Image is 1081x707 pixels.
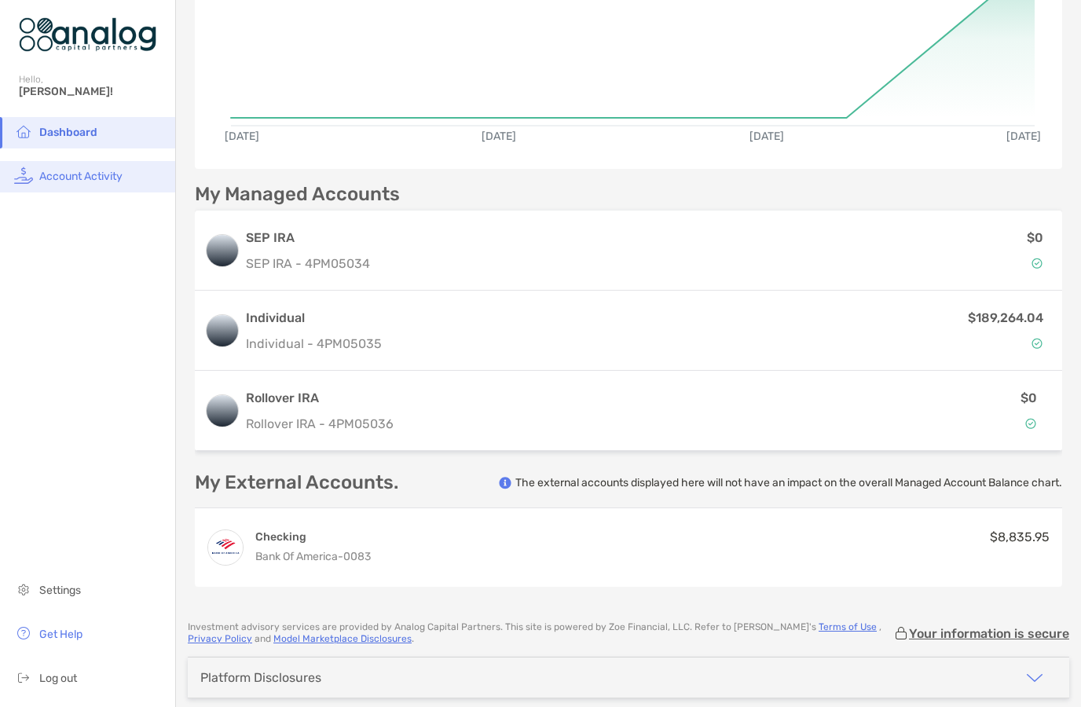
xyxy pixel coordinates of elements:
img: Zoe Logo [19,6,156,63]
a: Model Marketplace Disclosures [273,633,412,644]
span: Settings [39,584,81,597]
img: Adv Plus Banking [208,530,243,565]
h4: Checking [255,529,371,544]
a: Terms of Use [819,621,877,632]
img: logout icon [14,668,33,687]
img: logo account [207,235,238,266]
span: Bank of America - [255,550,343,563]
p: $0 [1027,228,1043,247]
span: [PERSON_NAME]! [19,85,166,98]
span: Log out [39,672,77,685]
p: My External Accounts. [195,473,398,493]
span: Account Activity [39,170,123,183]
p: Individual - 4PM05035 [246,334,382,353]
p: $189,264.04 [968,308,1043,328]
p: Investment advisory services are provided by Analog Capital Partners . This site is powered by Zo... [188,621,893,645]
img: activity icon [14,166,33,185]
text: [DATE] [225,130,259,143]
p: SEP IRA - 4PM05034 [246,254,370,273]
h3: Individual [246,309,382,328]
span: $8,835.95 [990,529,1050,544]
h3: Rollover IRA [246,389,742,408]
p: Your information is secure [909,626,1069,641]
span: 0083 [343,550,371,563]
div: Platform Disclosures [200,670,321,685]
text: [DATE] [1006,130,1041,143]
img: Account Status icon [1025,418,1036,429]
text: [DATE] [482,130,516,143]
p: My Managed Accounts [195,185,400,204]
img: get-help icon [14,624,33,643]
h3: SEP IRA [246,229,370,247]
img: settings icon [14,580,33,599]
span: Dashboard [39,126,97,139]
p: $0 [1021,388,1037,408]
a: Privacy Policy [188,633,252,644]
p: The external accounts displayed here will not have an impact on the overall Managed Account Balan... [515,475,1062,490]
img: info [499,477,511,489]
span: Get Help [39,628,82,641]
img: Account Status icon [1032,338,1043,349]
text: [DATE] [749,130,784,143]
p: Rollover IRA - 4PM05036 [246,414,742,434]
img: icon arrow [1025,669,1044,687]
img: household icon [14,122,33,141]
img: logo account [207,315,238,346]
img: logo account [207,395,238,427]
img: Account Status icon [1032,258,1043,269]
